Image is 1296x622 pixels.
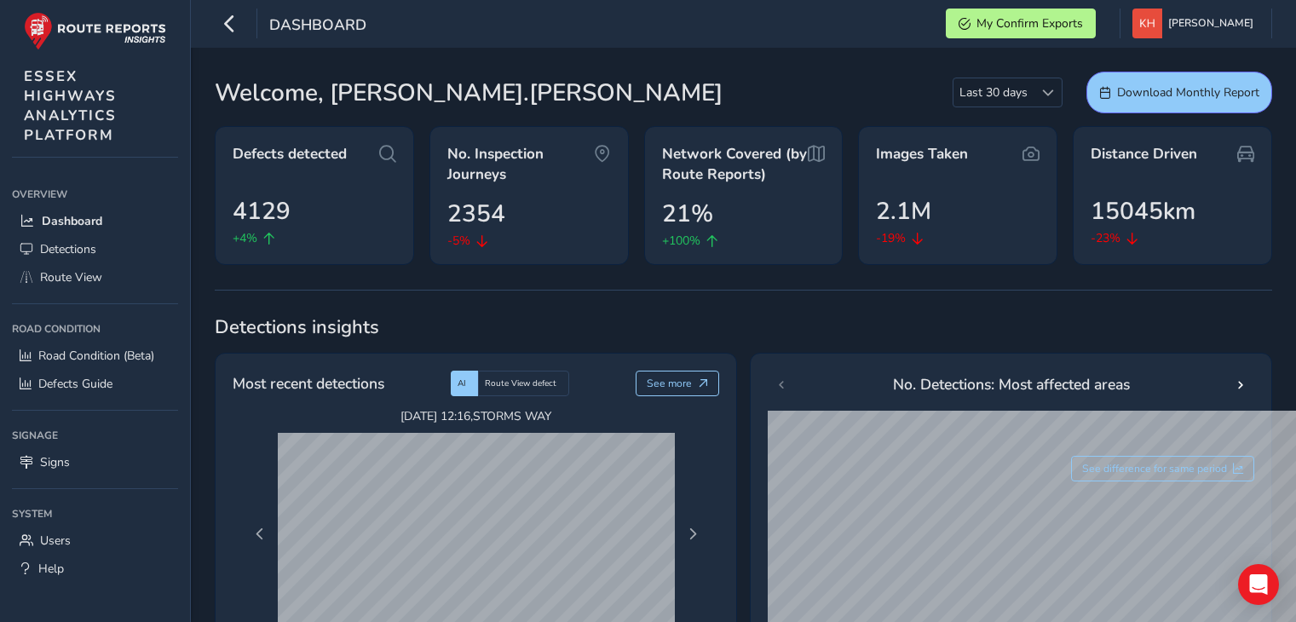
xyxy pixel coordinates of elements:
span: Last 30 days [953,78,1034,107]
span: Dashboard [269,14,366,38]
div: Road Condition [12,316,178,342]
span: Most recent detections [233,372,384,395]
span: [PERSON_NAME] [1168,9,1253,38]
span: Detections insights [215,314,1272,340]
span: 2.1M [876,193,931,229]
div: System [12,501,178,527]
a: Signs [12,448,178,476]
span: No. Detections: Most affected areas [893,373,1130,395]
button: My Confirm Exports [946,9,1096,38]
a: Users [12,527,178,555]
span: See more [647,377,692,390]
a: Dashboard [12,207,178,235]
span: [DATE] 12:16 , STORMS WAY [278,408,675,424]
span: 15045km [1091,193,1195,229]
span: Dashboard [42,213,102,229]
span: Network Covered (by Route Reports) [662,144,809,184]
span: Signs [40,454,70,470]
span: 2354 [447,196,505,232]
span: 21% [662,196,713,232]
a: Route View [12,263,178,291]
button: Previous Page [248,522,272,546]
span: My Confirm Exports [976,15,1083,32]
span: Defects Guide [38,376,112,392]
button: [PERSON_NAME] [1132,9,1259,38]
span: Road Condition (Beta) [38,348,154,364]
div: AI [451,371,478,396]
span: Distance Driven [1091,144,1197,164]
button: See difference for same period [1071,456,1255,481]
img: rr logo [24,12,166,50]
div: Overview [12,181,178,207]
span: Images Taken [876,144,968,164]
span: See difference for same period [1082,462,1227,475]
span: No. Inspection Journeys [447,144,594,184]
span: Help [38,561,64,577]
span: -5% [447,232,470,250]
span: AI [458,377,466,389]
div: Route View defect [478,371,569,396]
span: Download Monthly Report [1117,84,1259,101]
img: diamond-layout [1132,9,1162,38]
span: +4% [233,229,257,247]
button: Download Monthly Report [1086,72,1272,113]
div: Open Intercom Messenger [1238,564,1279,605]
span: Route View defect [485,377,556,389]
span: +100% [662,232,700,250]
span: Users [40,533,71,549]
a: Help [12,555,178,583]
div: Signage [12,423,178,448]
span: Welcome, [PERSON_NAME].[PERSON_NAME] [215,75,723,111]
span: Detections [40,241,96,257]
a: Defects Guide [12,370,178,398]
span: Defects detected [233,144,347,164]
button: Next Page [681,522,705,546]
span: -23% [1091,229,1120,247]
span: ESSEX HIGHWAYS ANALYTICS PLATFORM [24,66,117,145]
span: 4129 [233,193,291,229]
a: Road Condition (Beta) [12,342,178,370]
button: See more [636,371,720,396]
a: Detections [12,235,178,263]
span: Route View [40,269,102,285]
span: -19% [876,229,906,247]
